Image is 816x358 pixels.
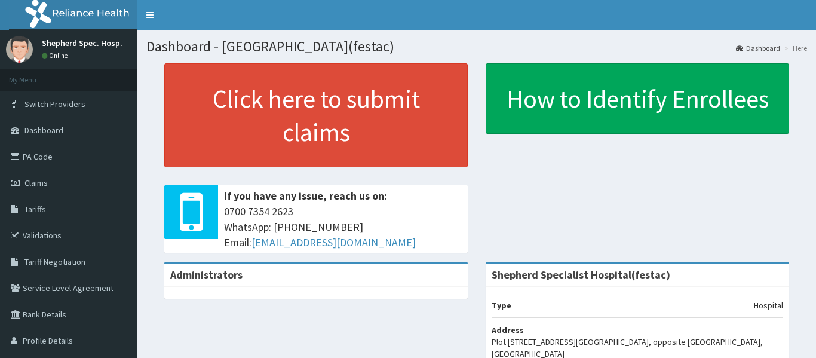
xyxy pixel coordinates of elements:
[486,63,789,134] a: How to Identify Enrollees
[6,36,33,63] img: User Image
[164,63,468,167] a: Click here to submit claims
[224,189,387,203] b: If you have any issue, reach us on:
[736,43,780,53] a: Dashboard
[24,178,48,188] span: Claims
[24,99,85,109] span: Switch Providers
[251,235,416,249] a: [EMAIL_ADDRESS][DOMAIN_NAME]
[24,125,63,136] span: Dashboard
[781,43,807,53] li: Here
[492,325,524,335] b: Address
[24,256,85,267] span: Tariff Negotiation
[754,299,783,311] p: Hospital
[170,268,243,281] b: Administrators
[492,300,511,311] b: Type
[42,51,70,60] a: Online
[42,39,122,47] p: Shepherd Spec. Hosp.
[146,39,807,54] h1: Dashboard - [GEOGRAPHIC_DATA](festac)
[24,204,46,215] span: Tariffs
[492,268,670,281] strong: Shepherd Specialist Hospital(festac)
[224,204,462,250] span: 0700 7354 2623 WhatsApp: [PHONE_NUMBER] Email:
